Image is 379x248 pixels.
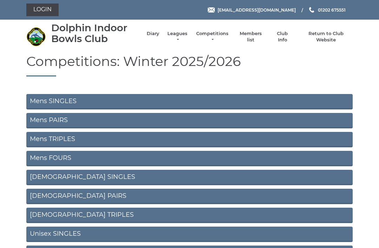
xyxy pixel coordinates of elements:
a: Mens TRIPLES [26,132,353,147]
img: Dolphin Indoor Bowls Club [26,27,46,46]
a: [DEMOGRAPHIC_DATA] PAIRS [26,189,353,204]
span: 01202 675551 [318,7,346,12]
a: Email [EMAIL_ADDRESS][DOMAIN_NAME] [208,7,296,13]
img: Phone us [309,7,314,13]
a: Unisex SINGLES [26,227,353,242]
a: Competitions [195,31,229,43]
a: [DEMOGRAPHIC_DATA] SINGLES [26,170,353,185]
a: Mens FOURS [26,151,353,166]
a: Phone us 01202 675551 [308,7,346,13]
div: Dolphin Indoor Bowls Club [51,22,140,44]
a: Login [26,4,59,16]
a: Leagues [166,31,188,43]
a: Club Info [272,31,293,43]
a: Mens PAIRS [26,113,353,128]
a: Mens SINGLES [26,94,353,109]
a: Members list [236,31,265,43]
a: Return to Club Website [300,31,353,43]
h1: Competitions: Winter 2025/2026 [26,54,353,77]
span: [EMAIL_ADDRESS][DOMAIN_NAME] [218,7,296,12]
img: Email [208,7,215,13]
a: Diary [147,31,159,37]
a: [DEMOGRAPHIC_DATA] TRIPLES [26,208,353,223]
